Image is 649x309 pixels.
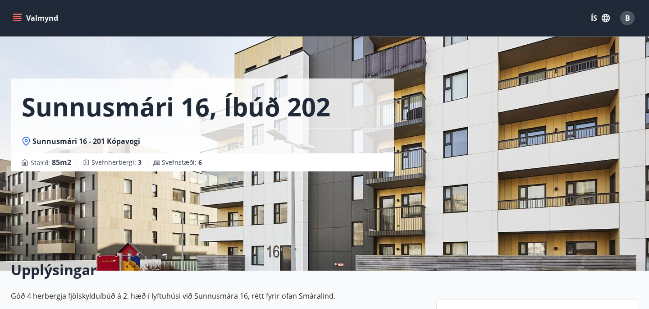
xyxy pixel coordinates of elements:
p: Góð 4 herbergja fjölskylduíbúð á 2. hæð í lyftuhúsi við Sunnusmára 16, rétt fyrir ofan Smáralind. [11,291,425,301]
span: Sunnusmári 16 - 201 Kópavogi [32,136,140,146]
span: Svefnstæði : [162,158,202,167]
span: 6 [198,158,202,166]
span: 3 [138,158,142,166]
h1: Sunnusmári 16, íbúð 202 [22,89,330,124]
button: B [617,7,638,29]
span: Svefnherbergi : [91,158,142,167]
span: Stærð : [31,157,71,168]
h2: Upplýsingar [11,260,425,280]
button: ÍS [586,10,615,26]
button: menu [11,10,62,26]
span: 85 m2 [52,157,71,167]
span: B [625,13,630,23]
